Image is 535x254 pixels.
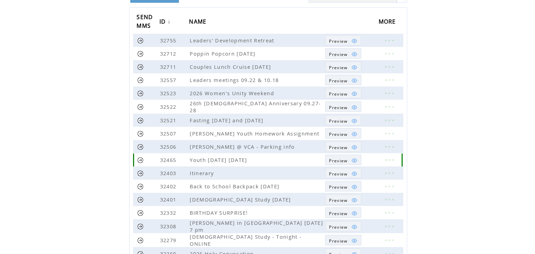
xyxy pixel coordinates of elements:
[160,183,178,190] span: 32402
[189,16,210,28] a: NAME
[190,143,296,150] span: [PERSON_NAME] @ VCA - Parking info
[190,196,293,203] span: [DEMOGRAPHIC_DATA] Study [DATE]
[329,65,347,71] span: Show MMS preview
[351,144,357,150] img: eye.png
[351,131,357,137] img: eye.png
[329,38,347,44] span: Show MMS preview
[160,209,178,216] span: 32332
[190,117,265,124] span: Fasting [DATE] and [DATE]
[325,235,361,245] a: Preview
[329,197,347,203] span: Show MMS preview
[325,168,361,178] a: Preview
[351,64,357,71] img: eye.png
[160,196,178,203] span: 32401
[137,11,153,33] span: SEND MMS
[351,238,357,244] img: eye.png
[325,128,361,139] a: Preview
[329,211,347,216] span: Show MMS preview
[160,223,178,230] span: 32308
[190,63,273,70] span: Couples Lunch Cruise [DATE]
[160,63,178,70] span: 32711
[189,16,208,29] span: NAME
[329,171,347,177] span: Show MMS preview
[351,157,357,164] img: eye.png
[351,104,357,110] img: eye.png
[325,35,361,46] a: Preview
[325,115,361,125] a: Preview
[351,77,357,84] img: eye.png
[351,51,357,57] img: eye.png
[329,145,347,150] span: Show MMS preview
[325,194,361,205] a: Preview
[190,130,321,137] span: [PERSON_NAME] Youth Homework Assignment
[190,100,321,114] span: 26th [DEMOGRAPHIC_DATA] Anniversary 09.27-28
[379,16,398,29] span: MORE
[329,78,347,84] span: Show MMS preview
[329,51,347,57] span: Show MMS preview
[190,233,302,247] span: [DEMOGRAPHIC_DATA] Study - Tonight - ONLINE
[190,90,276,97] span: 2026 Women's Unity Weekend
[351,38,357,44] img: eye.png
[329,91,347,97] span: Show MMS preview
[160,143,178,150] span: 32506
[329,158,347,164] span: Show MMS preview
[351,197,357,203] img: eye.png
[190,219,323,233] span: [PERSON_NAME] in [GEOGRAPHIC_DATA] [DATE] 7 pm
[160,117,178,124] span: 32521
[351,91,357,97] img: eye.png
[351,210,357,216] img: eye.png
[325,141,361,152] a: Preview
[325,62,361,72] a: Preview
[325,75,361,85] a: Preview
[329,105,347,110] span: Show MMS preview
[329,224,347,230] span: Show MMS preview
[160,130,178,137] span: 32507
[351,224,357,230] img: eye.png
[160,50,178,57] span: 32712
[160,103,178,110] span: 32522
[351,171,357,177] img: eye.png
[351,184,357,190] img: eye.png
[325,155,361,165] a: Preview
[160,156,178,163] span: 32465
[190,76,280,83] span: Leaders meetings 09.22 & 10.18
[325,221,361,231] a: Preview
[325,101,361,112] a: Preview
[329,184,347,190] span: Show MMS preview
[329,238,347,244] span: Show MMS preview
[190,209,249,216] span: BIRTHDAY SURPRISE!
[159,16,168,29] span: ID
[190,156,249,163] span: Youth [DATE] [DATE]
[325,181,361,191] a: Preview
[325,48,361,59] a: Preview
[190,37,276,44] span: Leaders' Development Retreat
[160,237,178,244] span: 32279
[351,118,357,124] img: eye.png
[159,16,173,28] a: ID↓
[160,37,178,44] span: 32755
[160,170,178,177] span: 32403
[325,88,361,98] a: Preview
[325,207,361,218] a: Preview
[329,131,347,137] span: Show MMS preview
[190,170,215,177] span: Itinerary
[329,118,347,124] span: Show MMS preview
[160,90,178,97] span: 32523
[160,76,178,83] span: 32557
[190,183,281,190] span: Back to School Backpack [DATE]
[190,50,257,57] span: Poppin Popcorn [DATE]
